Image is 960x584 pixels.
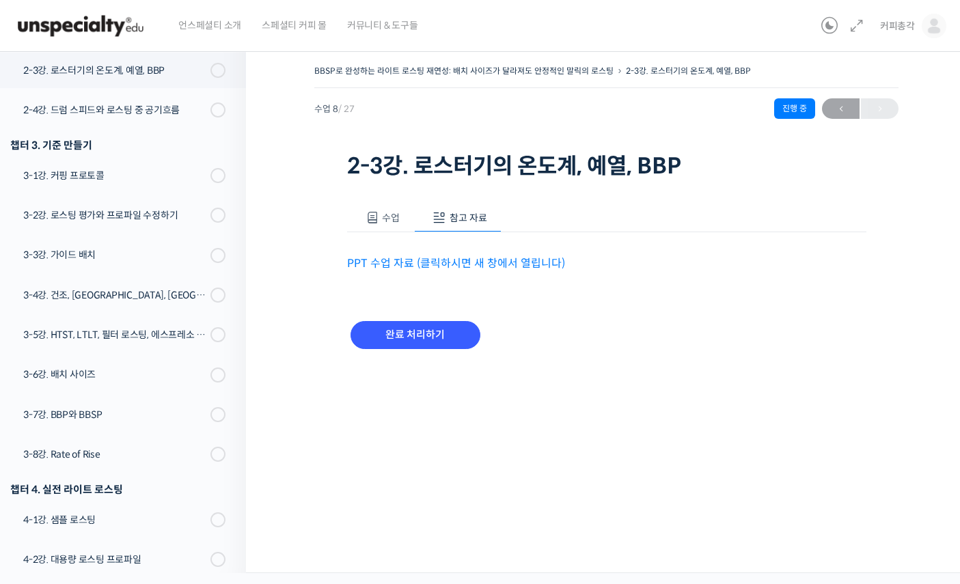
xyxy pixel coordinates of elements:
[23,327,206,342] div: 3-5강. HTST, LTLT, 필터 로스팅, 에스프레소 로스팅
[23,208,206,223] div: 3-2강. 로스팅 평가와 프로파일 수정하기
[10,480,225,499] div: 챕터 4. 실전 라이트 로스팅
[450,212,487,224] span: 참고 자료
[822,100,860,118] span: ←
[23,288,206,303] div: 3-4강. 건조, [GEOGRAPHIC_DATA], [GEOGRAPHIC_DATA] 구간의 화력 분배
[382,212,400,224] span: 수업
[125,454,141,465] span: 대화
[4,433,90,467] a: 홈
[347,153,866,179] h1: 2-3강. 로스터기의 온도계, 예열, BBP
[23,552,206,567] div: 4-2강. 대용량 로스팅 프로파일
[90,433,176,467] a: 대화
[23,63,206,78] div: 2-3강. 로스터기의 온도계, 예열, BBP
[774,98,815,119] div: 진행 중
[43,454,51,464] span: 홈
[338,103,355,115] span: / 27
[23,367,206,382] div: 3-6강. 배치 사이즈
[23,247,206,262] div: 3-3강. 가이드 배치
[23,447,206,462] div: 3-8강. Rate of Rise
[351,321,480,349] input: 완료 처리하기
[822,98,860,119] a: ←이전
[23,168,206,183] div: 3-1강. 커핑 프로토콜
[880,20,915,32] span: 커피총각
[626,66,751,76] a: 2-3강. 로스터기의 온도계, 예열, BBP
[23,512,206,527] div: 4-1강. 샘플 로스팅
[23,407,206,422] div: 3-7강. BBP와 BBSP
[314,66,614,76] a: BBSP로 완성하는 라이트 로스팅 재연성: 배치 사이즈가 달라져도 안정적인 말릭의 로스팅
[23,102,206,117] div: 2-4강. 드럼 스피드와 로스팅 중 공기흐름
[176,433,262,467] a: 설정
[10,136,225,154] div: 챕터 3. 기준 만들기
[347,256,565,270] a: PPT 수업 자료 (클릭하시면 새 창에서 열립니다)
[314,105,355,113] span: 수업 8
[211,454,228,464] span: 설정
